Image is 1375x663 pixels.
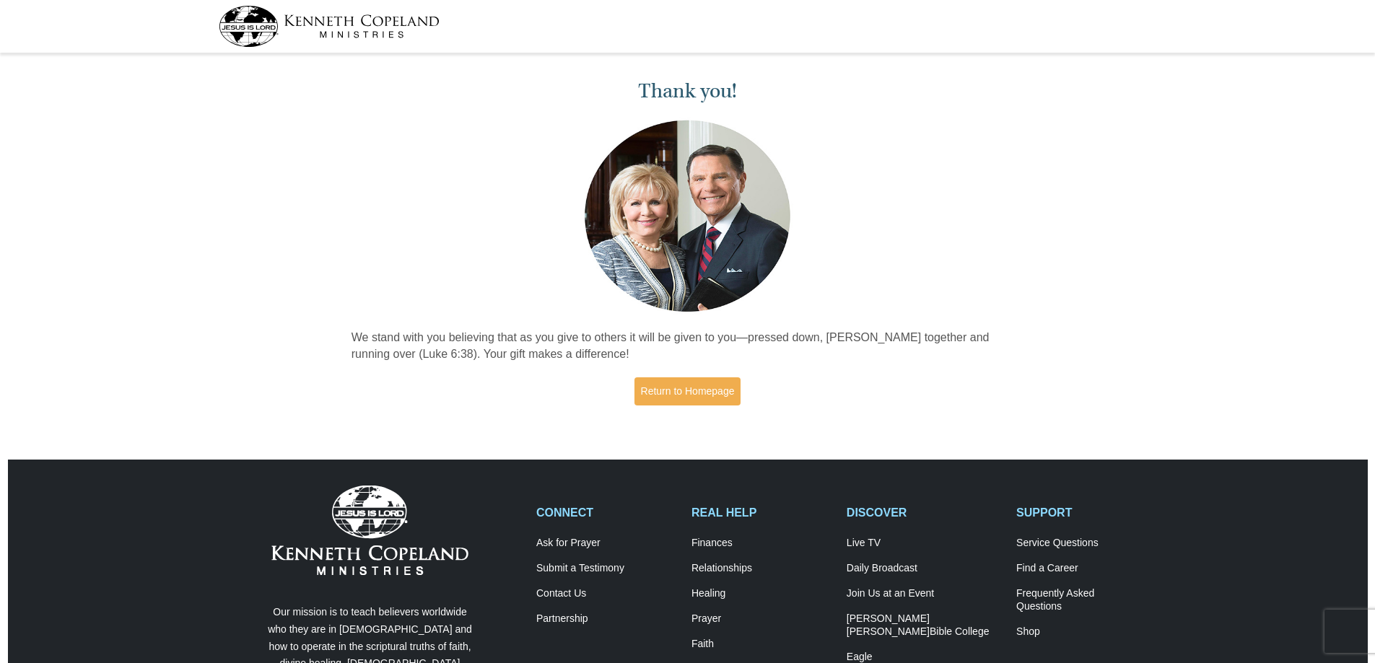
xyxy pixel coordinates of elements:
[847,587,1001,600] a: Join Us at an Event
[930,625,990,637] span: Bible College
[1016,562,1156,575] a: Find a Career
[219,6,440,47] img: kcm-header-logo.svg
[691,612,831,625] a: Prayer
[536,587,676,600] a: Contact Us
[691,638,831,651] a: Faith
[352,330,1024,363] p: We stand with you believing that as you give to others it will be given to you—pressed down, [PER...
[536,537,676,550] a: Ask for Prayer
[691,537,831,550] a: Finances
[1016,587,1156,613] a: Frequently AskedQuestions
[847,506,1001,519] h2: DISCOVER
[1016,537,1156,550] a: Service Questions
[352,79,1024,103] h1: Thank you!
[1016,506,1156,519] h2: SUPPORT
[271,486,468,575] img: Kenneth Copeland Ministries
[691,506,831,519] h2: REAL HELP
[536,562,676,575] a: Submit a Testimony
[691,562,831,575] a: Relationships
[536,506,676,519] h2: CONNECT
[847,612,1001,638] a: [PERSON_NAME] [PERSON_NAME]Bible College
[536,612,676,625] a: Partnership
[1016,625,1156,638] a: Shop
[581,117,794,315] img: Kenneth and Gloria
[847,537,1001,550] a: Live TV
[847,562,1001,575] a: Daily Broadcast
[691,587,831,600] a: Healing
[634,377,741,405] a: Return to Homepage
